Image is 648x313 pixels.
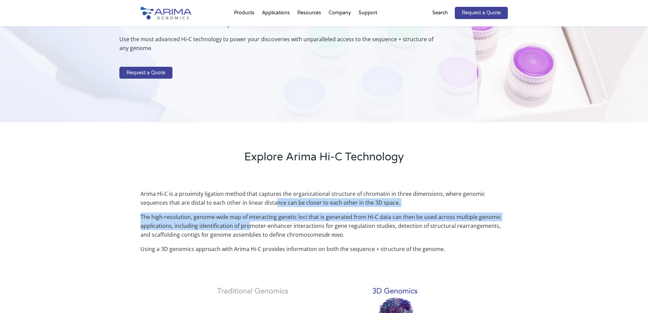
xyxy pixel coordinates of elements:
a: Request a Quote [119,67,172,79]
a: Request a Quote [455,7,508,19]
p: The high-resolution, genome-wide map of interacting genetic loci that is generated from Hi-C data... [140,213,508,245]
p: Using a 3D genomics approach with Arima Hi-C provides information on both the sequence + structur... [140,245,508,253]
i: de novo [324,231,343,238]
img: Arima-Genomics-logo [140,7,192,19]
p: Arima Hi-C is a proximity ligation method that captures the organizational structure of chromatin... [140,189,508,213]
p: Search [432,9,448,17]
p: Use the most advanced Hi-C technology to power your discoveries with unparalleled access to the s... [119,35,443,58]
h2: Explore Arima Hi-C Technology [140,150,508,170]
